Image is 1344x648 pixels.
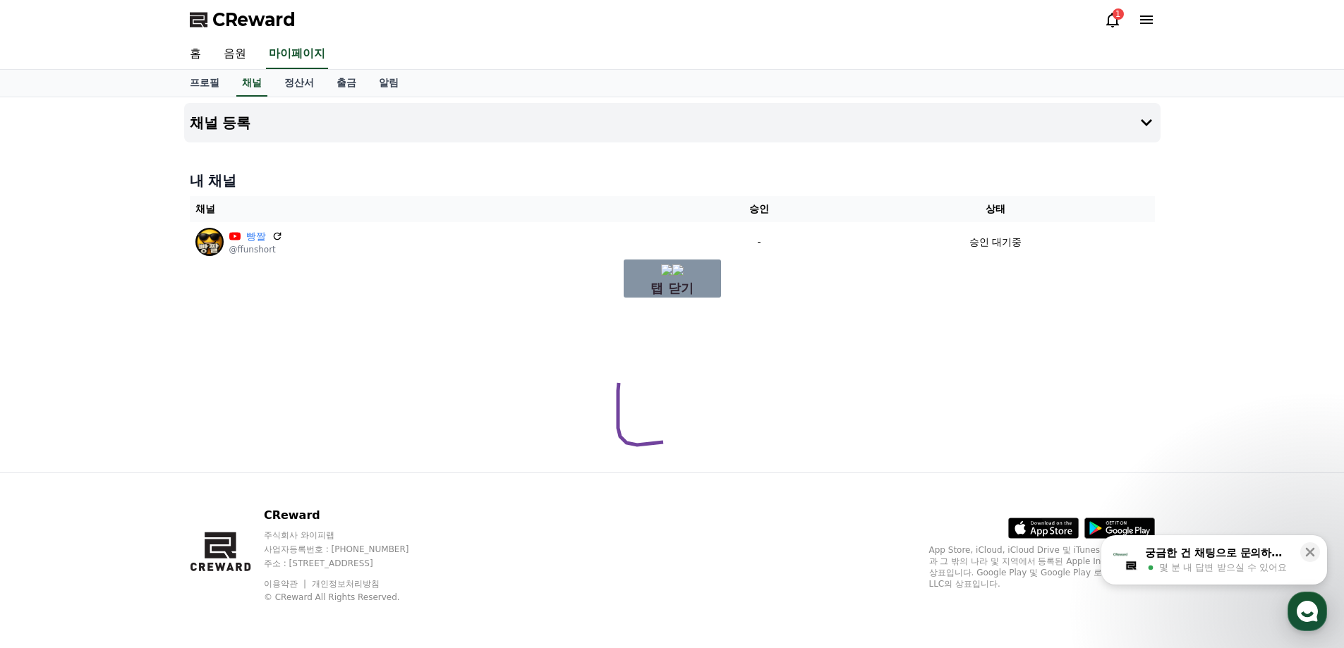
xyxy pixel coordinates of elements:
[218,468,235,479] span: 설정
[44,468,53,479] span: 홈
[129,469,146,480] span: 대화
[4,447,93,482] a: 홈
[182,447,271,482] a: 설정
[93,447,182,482] a: 대화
